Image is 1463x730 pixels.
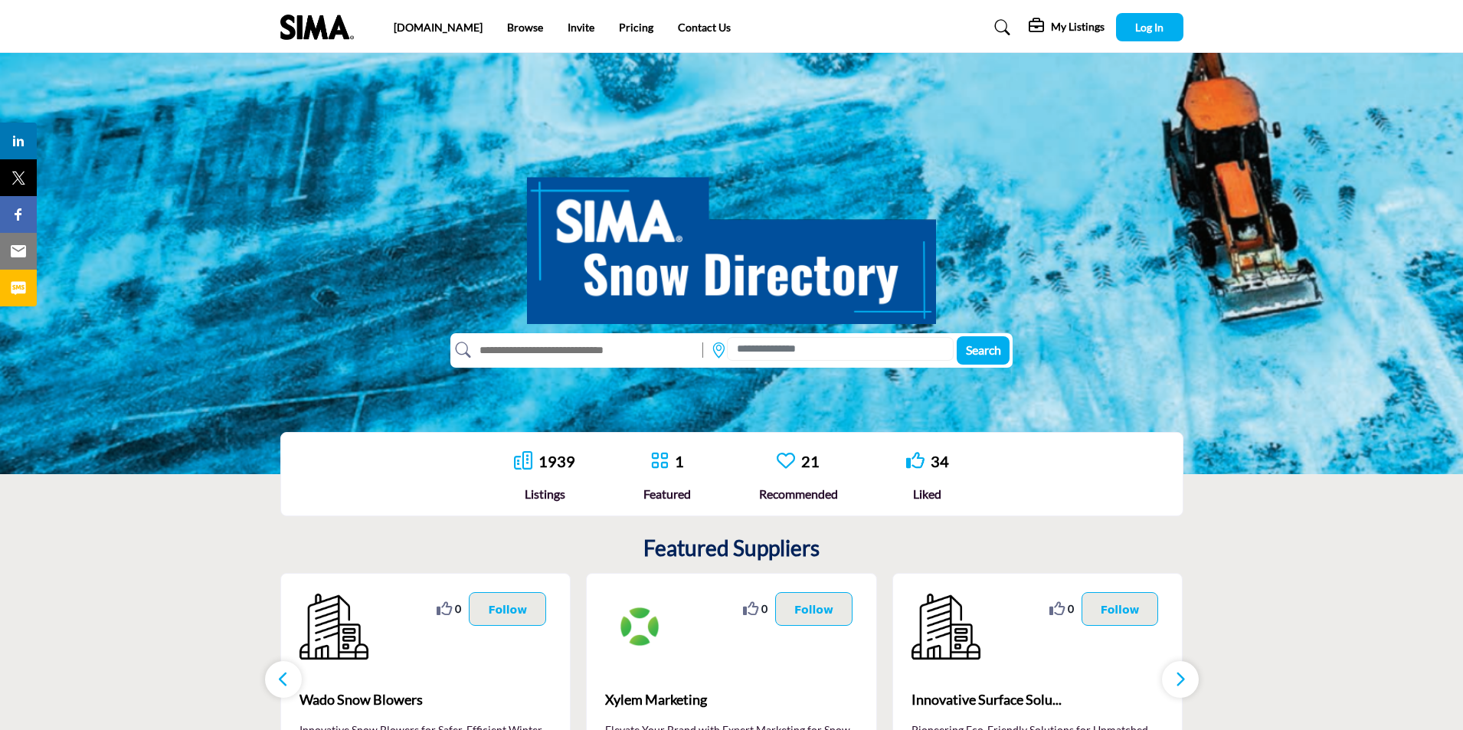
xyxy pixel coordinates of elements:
i: Go to Liked [906,451,925,470]
div: Liked [906,485,949,503]
img: Rectangle%203585.svg [699,339,707,362]
p: Follow [794,601,833,617]
div: Recommended [759,485,838,503]
button: Log In [1116,13,1183,41]
div: Listings [514,485,575,503]
span: Innovative Surface Solu... [912,689,1164,710]
a: Search [980,15,1020,40]
a: 21 [801,452,820,470]
img: Xylem Marketing [605,592,674,661]
span: Xylem Marketing [605,689,858,710]
a: Go to Recommended [777,451,795,472]
b: Innovative Surface Solutions [912,679,1164,721]
button: Search [957,336,1010,365]
a: 1 [675,452,684,470]
a: Innovative Surface Solu... [912,679,1164,721]
span: 0 [761,601,768,617]
img: Innovative Surface Solutions [912,592,980,661]
a: Wado Snow Blowers [299,679,552,721]
h2: Featured Suppliers [643,535,820,561]
button: Follow [775,592,853,626]
a: Xylem Marketing [605,679,858,721]
a: Invite [568,21,594,34]
a: [DOMAIN_NAME] [394,21,483,34]
a: Browse [507,21,543,34]
img: SIMA Snow Directory [527,160,936,324]
a: Go to Featured [650,451,669,472]
img: Wado Snow Blowers [299,592,368,661]
img: Site Logo [280,15,362,40]
span: 0 [455,601,461,617]
a: Pricing [619,21,653,34]
span: Wado Snow Blowers [299,689,552,710]
button: Follow [1082,592,1159,626]
a: 1939 [538,452,575,470]
span: Log In [1135,21,1164,34]
p: Follow [1101,601,1140,617]
span: 0 [1068,601,1074,617]
p: Follow [488,601,527,617]
div: My Listings [1029,18,1105,37]
h5: My Listings [1051,20,1105,34]
div: Featured [643,485,691,503]
a: 34 [931,452,949,470]
a: Contact Us [678,21,731,34]
button: Follow [469,592,546,626]
span: Search [966,342,1001,357]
